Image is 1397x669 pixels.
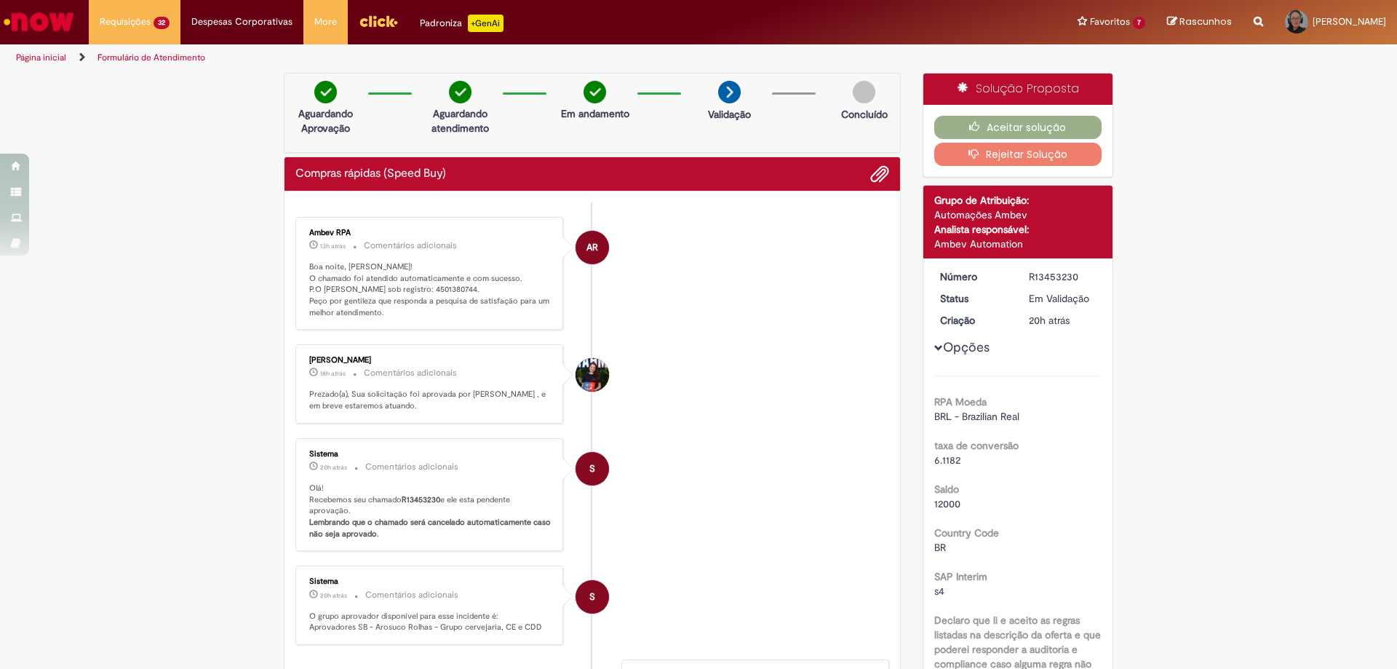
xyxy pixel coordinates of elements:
[364,367,457,379] small: Comentários adicionais
[934,222,1102,237] div: Analista responsável:
[576,452,609,486] div: System
[309,611,552,633] p: O grupo aprovador disponível para esse incidente é: Aprovadores SB - Arosuco Rolhas - Grupo cerve...
[1133,17,1145,29] span: 7
[934,193,1102,207] div: Grupo de Atribuição:
[1179,15,1232,28] span: Rascunhos
[1313,15,1386,28] span: [PERSON_NAME]
[309,389,552,411] p: Prezado(a), Sua solicitação foi aprovada por [PERSON_NAME] , e em breve estaremos atuando.
[841,107,888,122] p: Concluído
[449,81,471,103] img: check-circle-green.png
[290,106,361,135] p: Aguardando Aprovação
[365,589,458,601] small: Comentários adicionais
[320,463,347,472] span: 20h atrás
[309,450,552,459] div: Sistema
[934,207,1102,222] div: Automações Ambev
[100,15,151,29] span: Requisições
[934,143,1102,166] button: Rejeitar Solução
[934,497,960,510] span: 12000
[314,81,337,103] img: check-circle-green.png
[365,461,458,473] small: Comentários adicionais
[309,356,552,365] div: [PERSON_NAME]
[576,231,609,264] div: Ambev RPA
[934,237,1102,251] div: Ambev Automation
[154,17,170,29] span: 32
[425,106,495,135] p: Aguardando atendimento
[309,577,552,586] div: Sistema
[1090,15,1130,29] span: Favoritos
[309,229,552,237] div: Ambev RPA
[561,106,629,121] p: Em andamento
[934,570,987,583] b: SAP Interim
[295,167,446,181] h2: Compras rápidas (Speed Buy) Histórico de tíquete
[320,369,346,378] span: 18h atrás
[929,313,1019,328] dt: Criação
[97,52,205,63] a: Formulário de Atendimento
[923,74,1113,105] div: Solução Proposta
[309,261,552,319] p: Boa noite, [PERSON_NAME]! O chamado foi atendido automaticamente e com sucesso. P.O [PERSON_NAME]...
[420,15,504,32] div: Padroniza
[1,7,76,36] img: ServiceNow
[584,81,606,103] img: check-circle-green.png
[320,463,347,472] time: 27/08/2025 15:37:25
[934,541,946,554] span: BR
[191,15,292,29] span: Despesas Corporativas
[929,269,1019,284] dt: Número
[402,494,440,505] b: R13453230
[934,526,999,539] b: Country Code
[576,358,609,392] div: Thaina Teixeira Klein
[320,591,347,600] span: 20h atrás
[309,517,553,539] b: Lembrando que o chamado será cancelado automaticamente caso não seja aprovado.
[708,107,751,122] p: Validação
[718,81,741,103] img: arrow-next.png
[16,52,66,63] a: Página inicial
[576,580,609,614] div: System
[934,454,960,467] span: 6.1182
[320,242,346,250] time: 27/08/2025 23:09:21
[1029,314,1070,327] span: 20h atrás
[586,230,598,265] span: AR
[934,116,1102,139] button: Aceitar solução
[934,395,987,408] b: RPA Moeda
[934,439,1019,452] b: taxa de conversão
[934,585,944,598] span: s4
[359,10,398,32] img: click_logo_yellow_360x200.png
[314,15,337,29] span: More
[309,483,552,540] p: Olá! Recebemos seu chamado e ele esta pendente aprovação.
[364,240,457,252] small: Comentários adicionais
[1029,291,1096,306] div: Em Validação
[1029,269,1096,284] div: R13453230
[934,410,1019,423] span: BRL - Brazilian Real
[1167,15,1232,29] a: Rascunhos
[934,483,959,496] b: Saldo
[929,291,1019,306] dt: Status
[589,451,595,486] span: S
[468,15,504,32] p: +GenAi
[853,81,875,103] img: img-circle-grey.png
[589,579,595,614] span: S
[320,591,347,600] time: 27/08/2025 15:37:20
[11,44,920,71] ul: Trilhas de página
[320,242,346,250] span: 13h atrás
[870,165,889,183] button: Adicionar anexos
[1029,314,1070,327] time: 27/08/2025 15:37:11
[320,369,346,378] time: 27/08/2025 18:16:13
[1029,313,1096,328] div: 27/08/2025 15:37:11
